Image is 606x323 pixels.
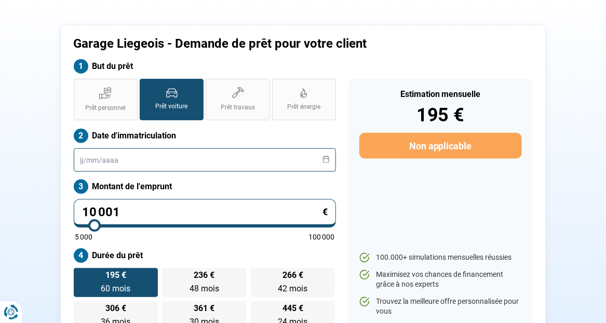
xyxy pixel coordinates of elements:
[221,103,255,112] span: Prêt travaux
[359,133,522,159] button: Non applicable
[74,59,336,74] label: But du prêt
[359,252,522,263] li: 100.000+ simulations mensuelles réussies
[75,233,93,241] span: 5 000
[194,271,214,279] span: 236 €
[85,104,126,113] span: Prêt personnel
[74,36,415,51] h1: Garage Liegeois - Demande de prêt pour votre client
[359,297,522,317] li: Trouvez la meilleure offre personnalisée pour vous
[282,271,303,279] span: 266 €
[105,271,126,279] span: 195 €
[194,304,214,313] span: 361 €
[308,233,334,241] span: 100 000
[74,129,336,143] label: Date d'immatriculation
[105,304,126,313] span: 306 €
[278,284,307,293] span: 42 mois
[287,103,320,111] span: Prêt énergie
[322,207,328,217] span: €
[359,106,522,124] div: 195 €
[74,179,336,194] label: Montant de l'emprunt
[359,270,522,290] li: Maximisez vos chances de financement grâce à nos experts
[74,148,336,172] input: jj/mm/aaaa
[190,284,219,293] span: 48 mois
[359,90,522,99] div: Estimation mensuelle
[74,248,336,263] label: Durée du prêt
[156,102,188,111] span: Prêt voiture
[282,304,303,313] span: 445 €
[101,284,130,293] span: 60 mois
